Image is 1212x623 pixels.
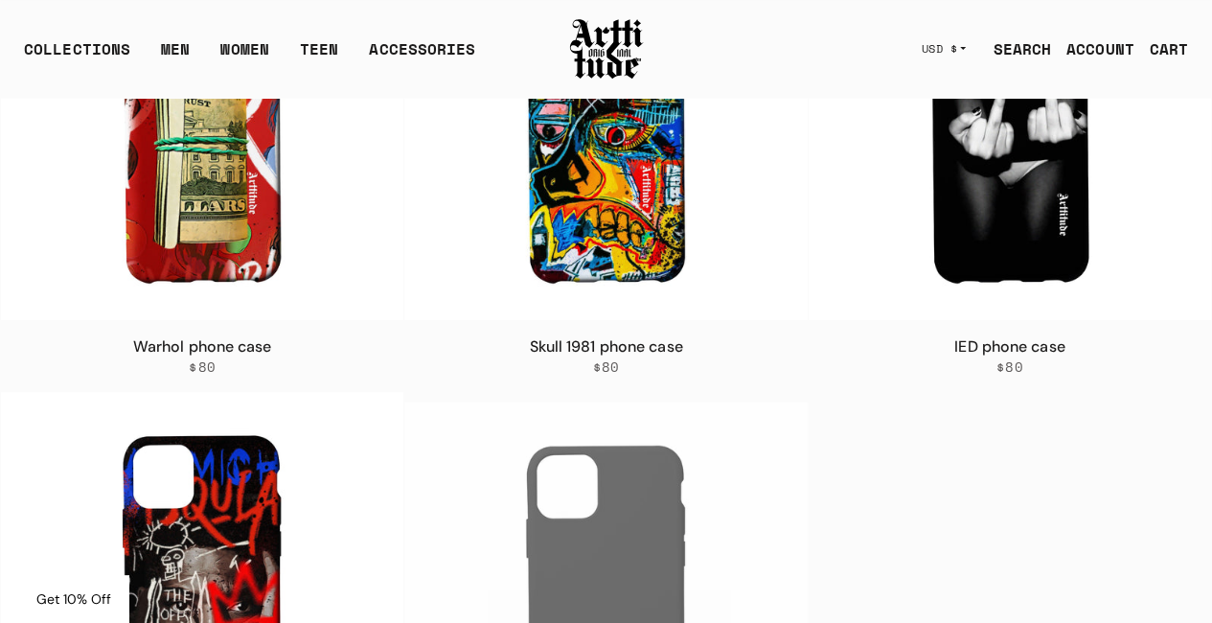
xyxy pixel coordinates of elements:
span: Get 10% Off [36,590,111,608]
img: Arttitude [568,16,645,81]
div: ACCESSORIES [369,37,475,76]
a: Warhol phone case [133,336,272,357]
button: USD $ [910,28,978,70]
a: ACCOUNT [1051,30,1134,68]
div: COLLECTIONS [24,37,130,76]
span: $80 [189,358,216,376]
a: IED phone case [954,336,1064,357]
div: Get 10% Off [19,575,128,623]
a: Skull 1981 phone case [529,336,682,357]
span: $80 [996,358,1023,376]
a: Open cart [1134,30,1188,68]
a: SEARCH [977,30,1051,68]
span: $80 [593,358,620,376]
a: MEN [161,37,190,76]
span: USD $ [922,41,958,57]
div: CART [1150,37,1188,60]
a: WOMEN [220,37,269,76]
a: TEEN [300,37,338,76]
ul: Main navigation [9,37,491,76]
